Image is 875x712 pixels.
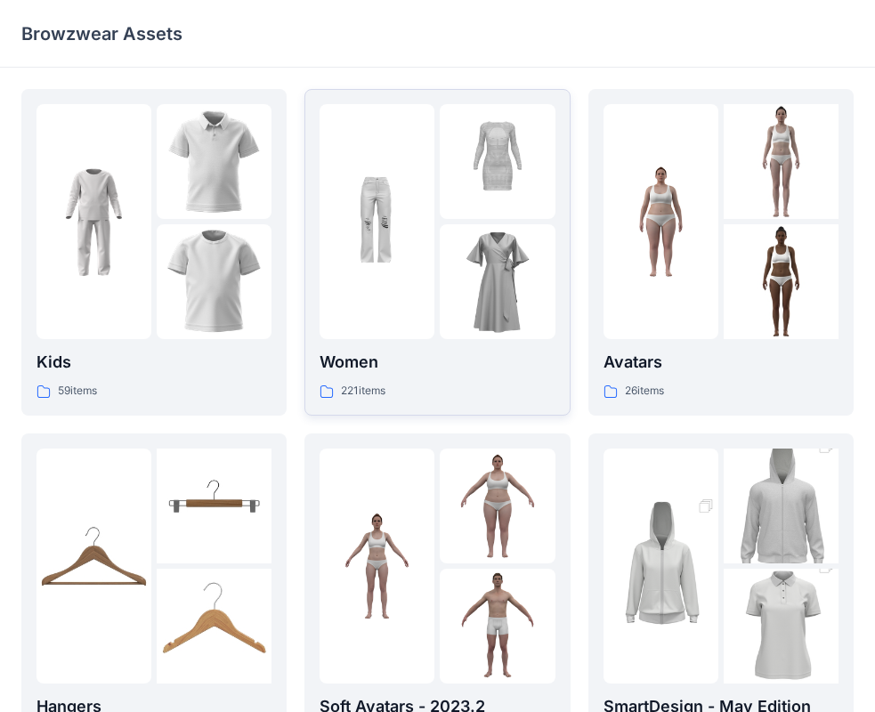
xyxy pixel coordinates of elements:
p: 26 items [625,382,664,400]
img: folder 3 [157,224,271,339]
a: folder 1folder 2folder 3Women221items [304,89,570,416]
img: folder 3 [724,224,839,339]
p: 221 items [341,382,385,400]
img: folder 1 [36,508,151,623]
a: folder 1folder 2folder 3Kids59items [21,89,287,416]
p: Kids [36,350,271,375]
img: folder 1 [604,165,718,279]
img: folder 2 [724,104,839,219]
img: folder 2 [440,449,555,563]
img: folder 1 [36,165,151,279]
a: folder 1folder 2folder 3Avatars26items [588,89,854,416]
img: folder 2 [157,104,271,219]
p: Women [320,350,555,375]
img: folder 3 [157,569,271,684]
img: folder 3 [440,224,555,339]
img: folder 2 [157,449,271,563]
img: folder 2 [724,420,839,593]
p: Browzwear Assets [21,21,182,46]
img: folder 3 [440,569,555,684]
img: folder 1 [320,508,434,623]
p: Avatars [604,350,839,375]
img: folder 2 [440,104,555,219]
p: 59 items [58,382,97,400]
img: folder 1 [604,480,718,652]
img: folder 1 [320,165,434,279]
